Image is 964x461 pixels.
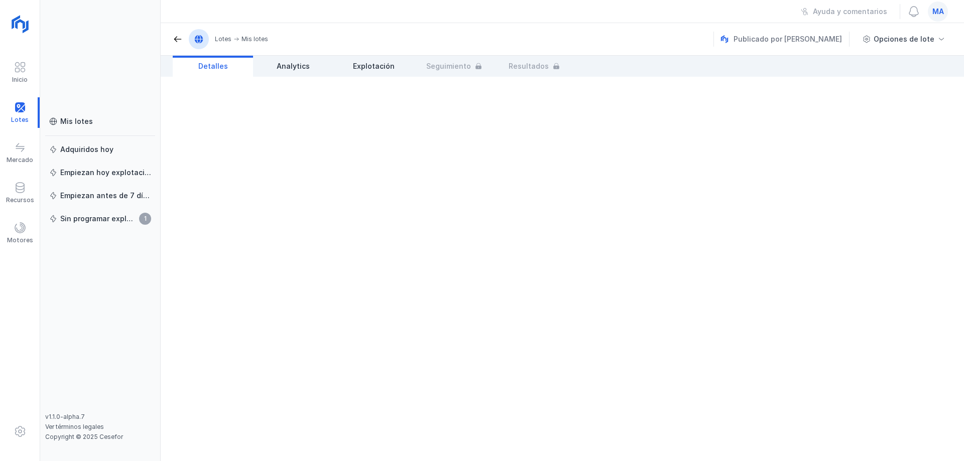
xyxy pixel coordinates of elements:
[215,35,231,43] div: Lotes
[139,213,151,225] span: 1
[720,32,851,47] div: Publicado por [PERSON_NAME]
[253,56,333,77] a: Analytics
[494,56,574,77] a: Resultados
[60,116,93,126] div: Mis lotes
[813,7,887,17] div: Ayuda y comentarios
[277,61,310,71] span: Analytics
[60,168,151,178] div: Empiezan hoy explotación
[60,144,113,155] div: Adquiridos hoy
[6,196,34,204] div: Recursos
[45,140,155,159] a: Adquiridos hoy
[7,236,33,244] div: Motores
[874,34,934,44] div: Opciones de lote
[45,423,104,430] a: Ver términos legales
[353,61,395,71] span: Explotación
[794,3,894,20] button: Ayuda y comentarios
[333,56,414,77] a: Explotación
[60,191,151,201] div: Empiezan antes de 7 días
[12,76,28,84] div: Inicio
[60,214,136,224] div: Sin programar explotación
[45,164,155,182] a: Empiezan hoy explotación
[426,61,471,71] span: Seguimiento
[45,112,155,130] a: Mis lotes
[414,56,494,77] a: Seguimiento
[45,433,155,441] div: Copyright © 2025 Cesefor
[198,61,228,71] span: Detalles
[509,61,549,71] span: Resultados
[45,413,155,421] div: v1.1.0-alpha.7
[45,210,155,228] a: Sin programar explotación1
[932,7,944,17] span: ma
[173,56,253,77] a: Detalles
[720,35,729,43] img: nemus.svg
[7,156,33,164] div: Mercado
[8,12,33,37] img: logoRight.svg
[242,35,268,43] div: Mis lotes
[45,187,155,205] a: Empiezan antes de 7 días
